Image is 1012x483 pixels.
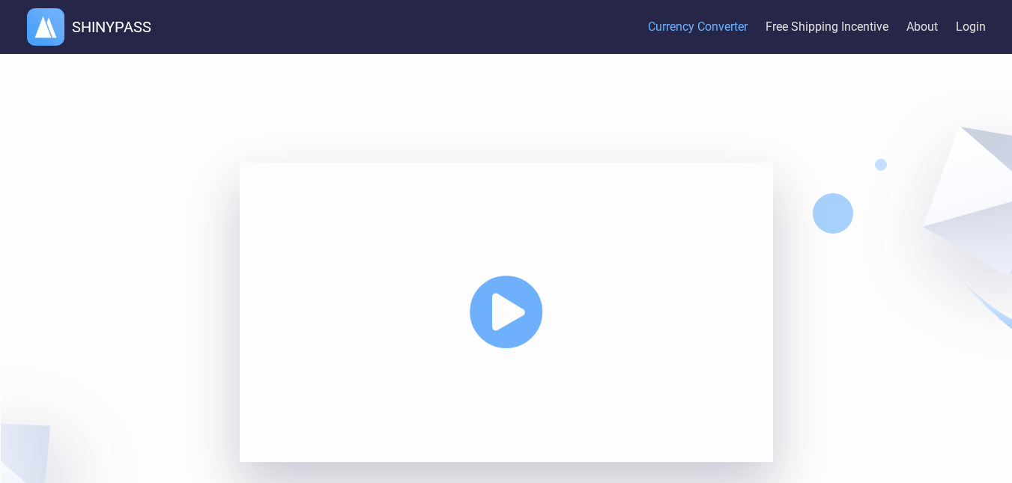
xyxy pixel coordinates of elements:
h1: SHINYPASS [72,18,151,36]
a: About [906,4,938,50]
a: Free Shipping Incentive [766,4,888,50]
a: Login [956,4,986,50]
a: Currency Converter [648,4,748,50]
img: logo.webp [27,8,64,46]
